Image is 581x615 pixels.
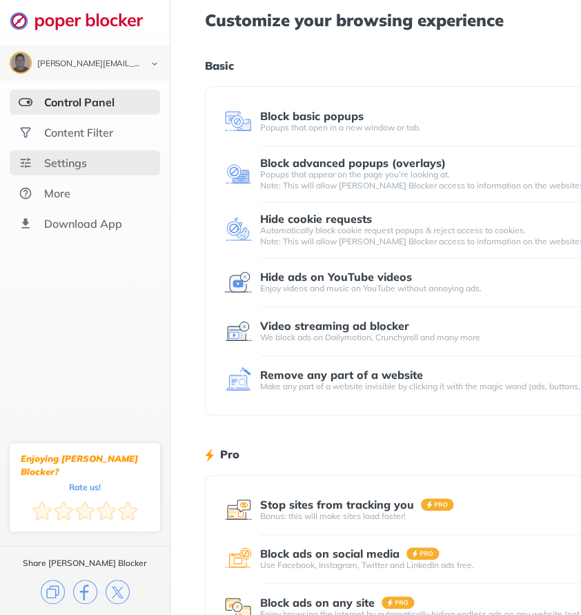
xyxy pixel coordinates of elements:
div: Control Panel [44,95,115,109]
div: Enjoying [PERSON_NAME] Blocker? [21,452,149,478]
div: Rate us! [69,484,101,490]
img: chevron-bottom-black.svg [146,57,163,71]
img: x.svg [106,580,130,604]
div: More [44,186,70,200]
img: ACg8ocJvpNfqX5mAIdRD-jOAvqDgvdpb0P3G2tmACw9oYdQroJpTo87brw=s96-c [11,53,30,72]
div: Hide cookie requests [260,213,372,225]
img: facebook.svg [73,580,97,604]
img: pro-badge.svg [421,498,454,511]
img: download-app.svg [19,217,32,231]
img: feature icon [224,269,252,296]
img: feature icon [224,216,252,244]
img: features-selected.svg [19,95,32,109]
div: Video streaming ad blocker [260,320,409,332]
div: Block advanced popups (overlays) [260,157,446,169]
img: feature icon [224,318,252,345]
div: Download App [44,217,122,231]
div: Share [PERSON_NAME] Blocker [23,558,147,569]
img: feature icon [224,108,252,135]
div: Hide ads on YouTube videos [260,271,412,283]
div: Block basic popups [260,110,364,122]
img: feature icon [224,545,252,573]
div: Block ads on social media [260,547,400,560]
img: social.svg [19,126,32,139]
div: Settings [44,156,87,170]
div: Stop sites from tracking you [260,498,414,511]
img: pro-badge.svg [382,596,415,609]
img: about.svg [19,186,32,200]
div: Remove any part of a website [260,369,423,381]
img: pro-badge.svg [406,547,440,560]
div: Content Filter [44,126,113,139]
img: settings.svg [19,156,32,170]
div: chrislemay@gmail.com [37,59,139,69]
img: logo-webpage.svg [10,11,158,30]
h1: Pro [220,445,239,463]
img: feature icon [224,160,252,188]
img: feature icon [224,367,252,394]
img: copy.svg [41,580,65,604]
img: lighting bolt [205,447,214,463]
img: feature icon [224,496,252,524]
div: Block ads on any site [260,596,375,609]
